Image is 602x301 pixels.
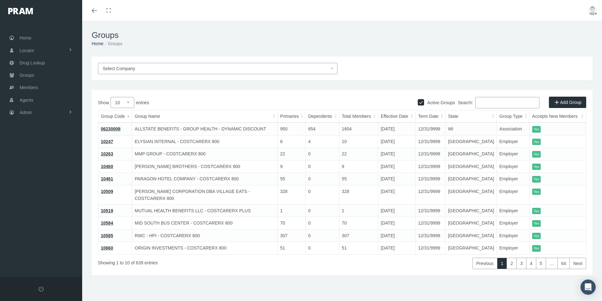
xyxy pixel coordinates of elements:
[306,242,339,255] td: 0
[557,258,570,269] a: 64
[445,242,497,255] td: [GEOGRAPHIC_DATA]
[339,173,378,185] td: 55
[416,229,446,242] td: 12/31/9999
[549,97,586,108] a: Add Group
[529,110,586,123] th: Accepts New Members: activate to sort column ascending
[20,32,31,44] span: Home
[416,123,446,135] td: 12/31/9999
[103,40,122,47] li: Groups
[339,185,378,204] td: 328
[277,204,306,217] td: 1
[497,123,529,135] td: Association
[92,30,593,40] h1: Groups
[588,6,597,15] img: user-placeholder.jpg
[20,94,33,106] span: Agents
[532,189,541,195] itemstyle: Yes
[132,242,277,255] td: ORIGIN INVESTMENTS - COSTCARERX 800
[101,151,113,156] a: 10263
[20,57,45,69] span: Drug Lookup
[277,160,306,173] td: 9
[416,173,446,185] td: 12/31/9999
[101,189,113,194] a: 10509
[532,220,541,227] itemstyle: Yes
[424,99,455,106] label: Active Groups
[277,123,306,135] td: 950
[378,242,415,255] td: [DATE]
[532,151,541,158] itemstyle: Yes
[306,204,339,217] td: 0
[306,135,339,148] td: 4
[497,242,529,255] td: Employer
[132,123,277,135] td: ALLSTATE BENEFITS - GROUP HEALTH - DYNAMIC DISCOUNT
[532,176,541,183] itemstyle: Yes
[378,135,415,148] td: [DATE]
[20,69,34,81] span: Groups
[497,148,529,160] td: Employer
[277,135,306,148] td: 6
[277,217,306,230] td: 70
[472,258,497,269] a: Previous
[416,217,446,230] td: 12/31/9999
[526,258,536,269] a: 4
[378,229,415,242] td: [DATE]
[497,160,529,173] td: Employer
[507,258,517,269] a: 2
[132,148,277,160] td: MMP GROUP - COSTCARERX 800
[101,220,113,226] a: 10584
[497,135,529,148] td: Employer
[101,208,113,213] a: 10519
[416,110,446,123] th: Term Date: activate to sort column ascending
[101,245,113,250] a: 10660
[458,97,539,108] label: Search:
[277,242,306,255] td: 51
[532,208,541,214] itemstyle: Yes
[497,229,529,242] td: Employer
[445,185,497,204] td: [GEOGRAPHIC_DATA]
[416,204,446,217] td: 12/31/9999
[306,110,339,123] th: Dependents: activate to sort column ascending
[445,135,497,148] td: [GEOGRAPHIC_DATA]
[306,185,339,204] td: 0
[581,280,596,295] div: Open Intercom Messenger
[378,185,415,204] td: [DATE]
[536,258,546,269] a: 5
[98,97,342,108] label: Show entries
[445,173,497,185] td: [GEOGRAPHIC_DATA]
[546,258,558,269] a: …
[378,204,415,217] td: [DATE]
[306,123,339,135] td: 654
[92,41,103,46] a: Home
[378,148,415,160] td: [DATE]
[101,139,113,144] a: 10247
[339,204,378,217] td: 1
[277,173,306,185] td: 55
[306,217,339,230] td: 0
[339,123,378,135] td: 1604
[445,217,497,230] td: [GEOGRAPHIC_DATA]
[277,148,306,160] td: 22
[416,185,446,204] td: 12/31/9999
[497,217,529,230] td: Employer
[532,245,541,252] itemstyle: Yes
[339,242,378,255] td: 51
[532,164,541,170] itemstyle: Yes
[111,97,134,108] select: Showentries
[132,229,277,242] td: RWC - HPI - COSTCARERX 800
[306,173,339,185] td: 0
[98,110,132,123] th: Group Code: activate to sort column descending
[132,185,277,204] td: [PERSON_NAME] CORPORATION DBA VILLAGE EATS - COSTCARERX 800
[101,176,113,181] a: 10461
[132,160,277,173] td: [PERSON_NAME] BROTHERS - COSTCARERX 800
[339,135,378,148] td: 10
[445,148,497,160] td: [GEOGRAPHIC_DATA]
[416,148,446,160] td: 12/31/9999
[277,229,306,242] td: 307
[569,258,586,269] a: Next
[497,110,529,123] th: Group Type: activate to sort column ascending
[497,204,529,217] td: Employer
[20,106,32,118] span: Admin
[306,160,339,173] td: 0
[416,135,446,148] td: 12/31/9999
[132,217,277,230] td: MID SOUTH BUS CENTER - COSTCARERX 800
[475,97,539,108] input: Search:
